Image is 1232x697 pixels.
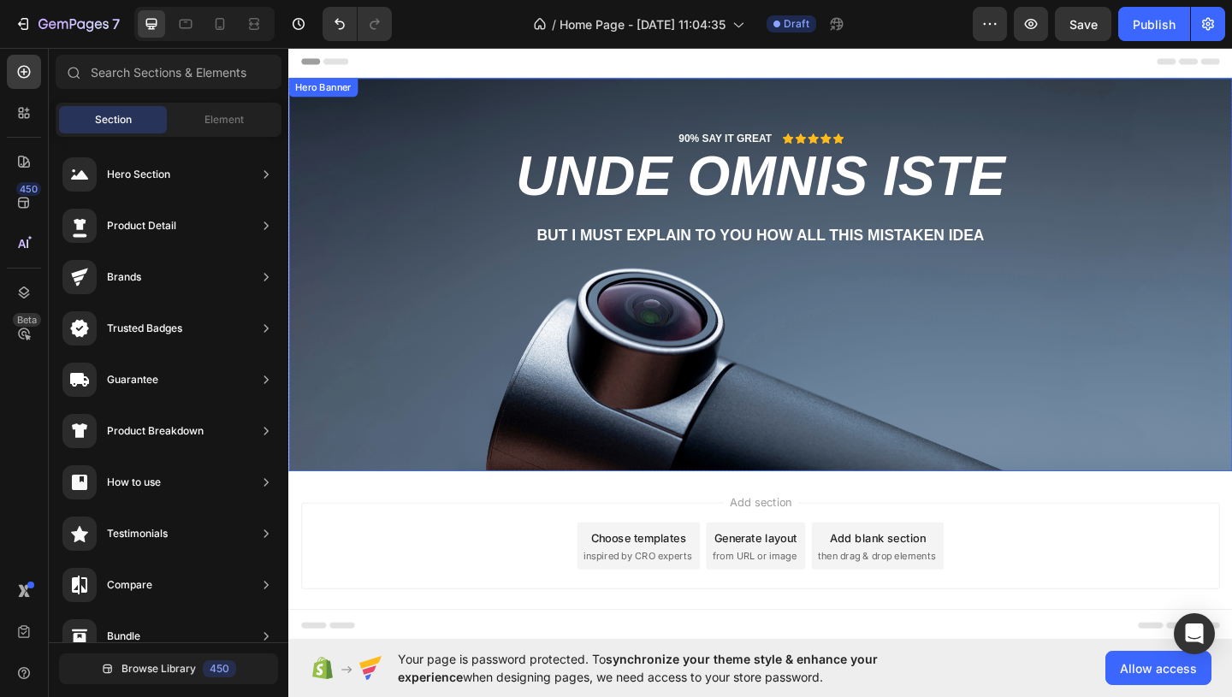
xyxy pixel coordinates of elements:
[552,15,556,33] span: /
[1069,17,1098,32] span: Save
[1174,613,1215,654] div: Open Intercom Messenger
[784,16,809,32] span: Draft
[13,110,1014,174] h2: unde omnis iste
[107,269,141,286] div: Brands
[56,55,281,89] input: Search Sections & Elements
[473,487,554,505] span: Add section
[107,371,158,388] div: Guarantee
[3,38,72,53] div: Hero Banner
[424,94,525,109] p: 90% SAY IT GREAT
[398,650,945,686] span: Your page is password protected. To when designing pages, we need access to your store password.
[204,112,244,127] span: Element
[107,628,140,645] div: Bundle
[107,576,152,594] div: Compare
[461,547,553,563] span: from URL or image
[1118,7,1190,41] button: Publish
[321,547,438,563] span: inspired by CRO experts
[107,320,182,337] div: Trusted Badges
[203,660,236,677] div: 450
[112,14,120,34] p: 7
[13,313,41,327] div: Beta
[464,526,554,544] div: Generate layout
[1133,15,1176,33] div: Publish
[107,474,161,491] div: How to use
[15,196,1012,217] p: But I must explain to you how all this mistaken idea
[7,7,127,41] button: 7
[95,112,132,127] span: Section
[121,661,196,676] span: Browse Library
[107,166,170,183] div: Hero Section
[1055,7,1111,41] button: Save
[16,182,41,196] div: 450
[589,526,693,544] div: Add blank section
[1120,659,1197,677] span: Allow access
[288,45,1232,641] iframe: Design area
[107,422,204,440] div: Product Breakdown
[107,525,168,542] div: Testimonials
[59,653,278,684] button: Browse Library450
[560,15,726,33] span: Home Page - [DATE] 11:04:35
[1105,651,1211,685] button: Allow access
[576,547,703,563] span: then drag & drop elements
[107,217,176,234] div: Product Detail
[323,7,392,41] div: Undo/Redo
[398,652,878,684] span: synchronize your theme style & enhance your experience
[329,526,433,544] div: Choose templates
